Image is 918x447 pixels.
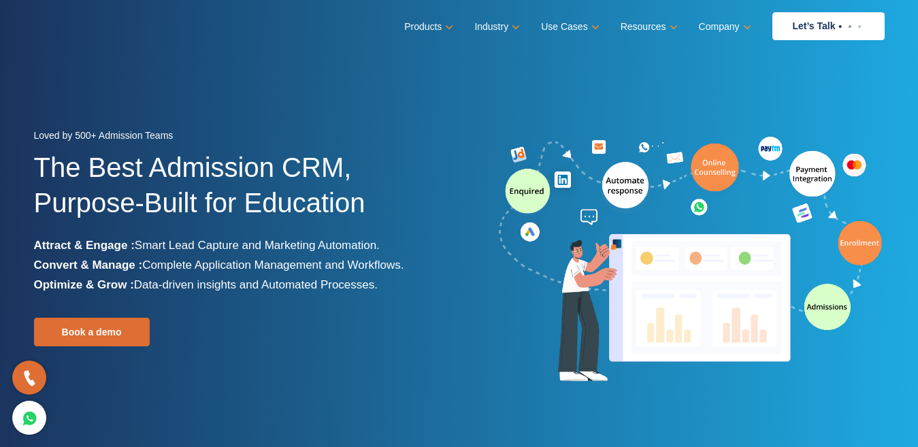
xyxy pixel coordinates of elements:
[34,318,150,346] a: Book a demo
[34,150,449,235] h1: The Best Admission CRM, Purpose-Built for Education
[135,239,380,252] span: Smart Lead Capture and Marketing Automation.
[541,17,596,37] a: Use Cases
[699,17,749,37] a: Company
[142,259,404,271] span: Complete Application Management and Workflows.
[474,17,517,37] a: Industry
[772,12,885,40] a: Let’s Talk
[34,278,134,291] b: Optimize & Grow :
[134,278,378,291] span: Data-driven insights and Automated Processes.
[404,17,450,37] a: Products
[34,126,449,150] div: Loved by 500+ Admission Teams
[497,133,885,387] img: admission-software-home-page-header
[621,17,675,37] a: Resources
[34,259,143,271] b: Convert & Manage :
[34,239,135,252] b: Attract & Engage :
